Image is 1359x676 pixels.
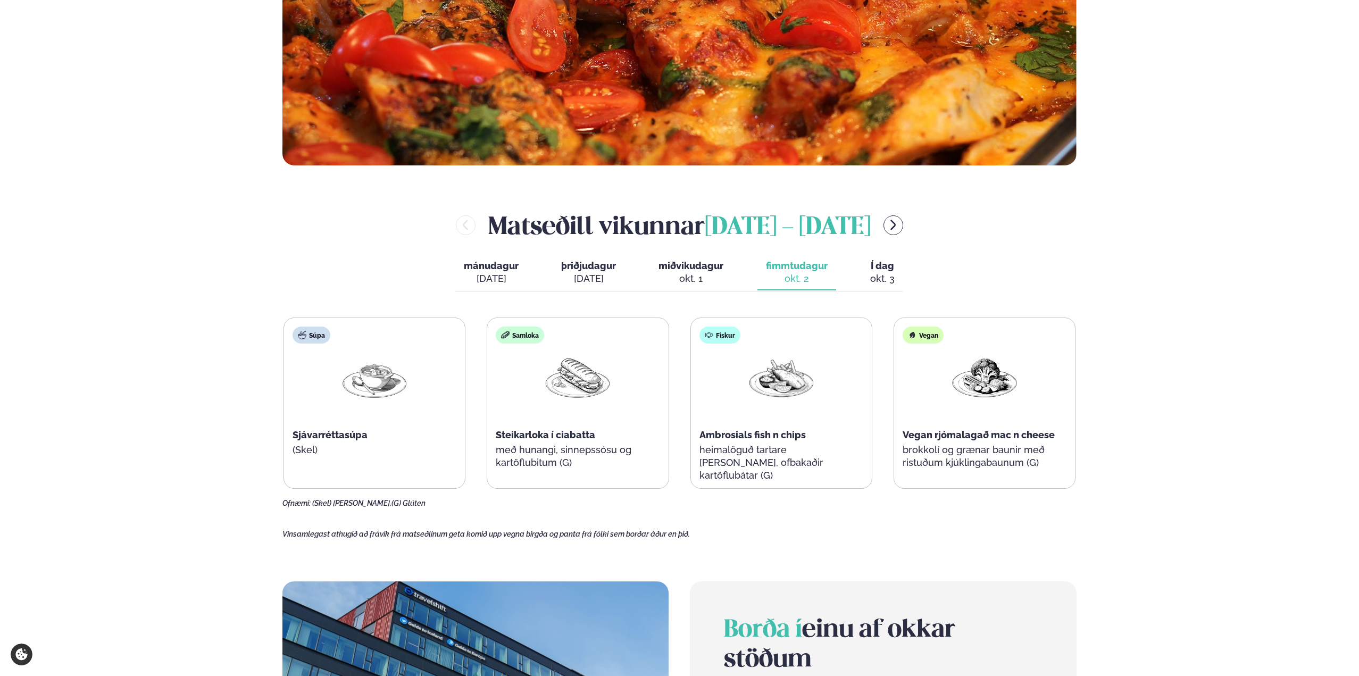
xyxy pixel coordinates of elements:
[724,615,1042,675] h2: einu af okkar stöðum
[496,444,660,469] p: með hunangi, sinnepssósu og kartöflubitum (G)
[456,215,476,235] button: menu-btn-left
[561,260,616,271] span: þriðjudagur
[903,429,1055,440] span: Vegan rjómalagað mac n cheese
[705,216,871,239] span: [DATE] - [DATE]
[870,272,895,285] div: okt. 3
[699,327,740,344] div: Fiskur
[699,444,863,482] p: heimalöguð tartare [PERSON_NAME], ofbakaðir kartöflubátar (G)
[455,255,527,290] button: mánudagur [DATE]
[724,619,802,642] span: Borða í
[293,429,368,440] span: Sjávarréttasúpa
[951,352,1019,402] img: Vegan.png
[464,272,519,285] div: [DATE]
[757,255,836,290] button: fimmtudagur okt. 2
[293,327,330,344] div: Súpa
[561,272,616,285] div: [DATE]
[496,429,595,440] span: Steikarloka í ciabatta
[293,444,456,456] p: (Skel)
[553,255,624,290] button: þriðjudagur [DATE]
[501,331,510,339] img: sandwich-new-16px.svg
[766,260,828,271] span: fimmtudagur
[340,352,408,402] img: Soup.png
[282,530,690,538] span: Vinsamlegast athugið að frávik frá matseðlinum geta komið upp vegna birgða og panta frá fólki sem...
[488,208,871,243] h2: Matseðill vikunnar
[747,352,815,402] img: Fish-Chips.png
[658,272,723,285] div: okt. 1
[766,272,828,285] div: okt. 2
[862,255,903,290] button: Í dag okt. 3
[705,331,713,339] img: fish.svg
[464,260,519,271] span: mánudagur
[650,255,732,290] button: miðvikudagur okt. 1
[870,260,895,272] span: Í dag
[699,429,806,440] span: Ambrosials fish n chips
[312,499,391,507] span: (Skel) [PERSON_NAME],
[908,331,916,339] img: Vegan.svg
[903,444,1066,469] p: brokkolí og grænar baunir með ristuðum kjúklingabaunum (G)
[391,499,426,507] span: (G) Glúten
[282,499,311,507] span: Ofnæmi:
[11,644,32,665] a: Cookie settings
[298,331,306,339] img: soup.svg
[883,215,903,235] button: menu-btn-right
[658,260,723,271] span: miðvikudagur
[903,327,944,344] div: Vegan
[544,352,612,402] img: Panini.png
[496,327,544,344] div: Samloka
